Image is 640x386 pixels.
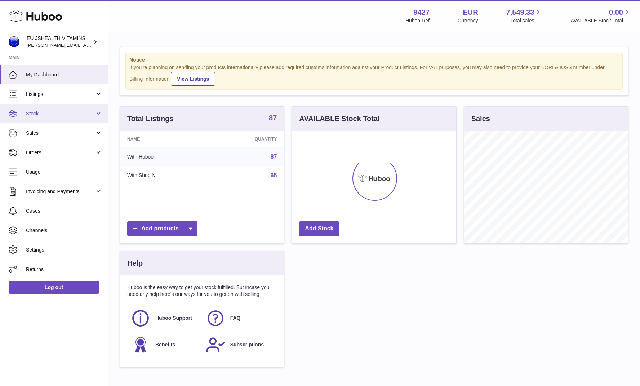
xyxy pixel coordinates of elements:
[510,17,542,24] span: Total sales
[413,8,430,17] strong: 9427
[570,17,631,24] span: AVAILABLE Stock Total
[458,17,478,24] div: Currency
[570,8,631,24] a: 0.00 AVAILABLE Stock Total
[127,284,277,298] p: Huboo is the easy way to get your stock fulfilled. But incase you need any help here's our ways f...
[206,335,274,355] a: Subscriptions
[155,315,192,321] span: Huboo Support
[269,114,277,121] strong: 87
[299,114,379,124] h3: AVAILABLE Stock Total
[26,247,102,253] span: Settings
[26,91,95,98] span: Listings
[26,110,95,117] span: Stock
[171,72,215,86] a: View Listings
[131,335,199,355] a: Benefits
[26,130,95,137] span: Sales
[27,35,92,49] div: EU JSHEALTH VITAMINS
[9,36,19,47] img: laura@jessicasepel.com
[120,166,209,185] td: With Shopify
[209,131,284,147] th: Quantity
[271,154,277,160] a: 87
[127,114,174,124] h3: Total Listings
[129,64,619,86] div: If you're planning on sending your products internationally please add required customs informati...
[26,266,102,273] span: Returns
[127,221,197,236] a: Add products
[26,169,102,176] span: Usage
[506,8,534,17] span: 7,549.33
[26,71,102,78] span: My Dashboard
[131,309,199,328] a: Huboo Support
[269,114,277,123] a: 87
[26,149,95,156] span: Orders
[405,17,430,24] div: Huboo Ref
[9,281,99,294] a: Log out
[230,341,264,348] span: Subscriptions
[120,131,209,147] th: Name
[120,147,209,166] td: With Huboo
[27,42,145,48] span: [PERSON_NAME][EMAIL_ADDRESS][DOMAIN_NAME]
[471,114,490,124] h3: Sales
[26,188,95,195] span: Invoicing and Payments
[206,309,274,328] a: FAQ
[155,341,175,348] span: Benefits
[26,227,102,234] span: Channels
[129,57,619,63] strong: Notice
[463,8,478,17] strong: EUR
[299,221,339,236] a: Add Stock
[26,208,102,214] span: Cases
[230,315,241,321] span: FAQ
[271,172,277,178] a: 65
[127,258,143,268] h3: Help
[506,8,543,24] a: 7,549.33 Total sales
[609,8,623,17] span: 0.00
